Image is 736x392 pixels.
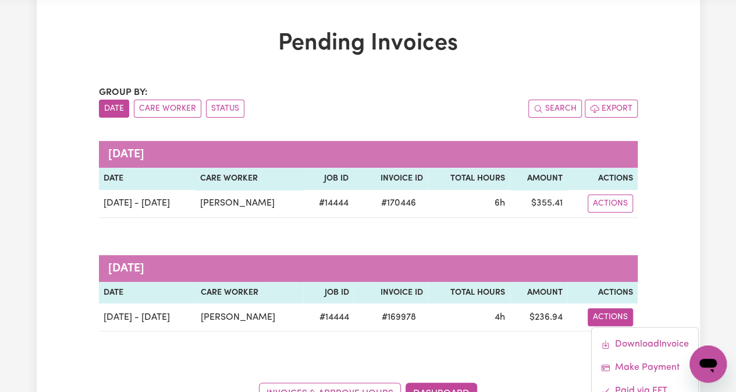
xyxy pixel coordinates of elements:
[195,190,303,218] td: [PERSON_NAME]
[510,190,567,218] td: $ 355.41
[206,100,244,118] button: sort invoices by paid status
[689,345,727,383] iframe: Button to launch messaging window
[510,303,567,331] td: $ 236.94
[528,100,582,118] button: Search
[195,168,303,190] th: Care Worker
[428,168,510,190] th: Total Hours
[303,168,353,190] th: Job ID
[567,168,638,190] th: Actions
[99,190,196,218] td: [DATE] - [DATE]
[567,282,638,304] th: Actions
[428,282,510,304] th: Total Hours
[99,282,196,304] th: Date
[99,303,196,331] td: [DATE] - [DATE]
[375,310,423,324] span: # 169978
[591,333,698,356] a: Download invoice #169978
[303,190,353,218] td: # 14444
[353,168,428,190] th: Invoice ID
[303,303,353,331] td: # 14444
[353,282,427,304] th: Invoice ID
[99,168,196,190] th: Date
[99,30,638,58] h1: Pending Invoices
[585,100,638,118] button: Export
[99,100,129,118] button: sort invoices by date
[591,356,698,379] a: Make Payment
[495,199,505,208] span: 6 hours
[99,141,638,168] caption: [DATE]
[195,282,303,304] th: Care Worker
[495,313,505,322] span: 4 hours
[134,100,201,118] button: sort invoices by care worker
[99,88,148,97] span: Group by:
[510,282,567,304] th: Amount
[374,196,423,210] span: # 170446
[99,255,638,282] caption: [DATE]
[195,303,303,331] td: [PERSON_NAME]
[510,168,567,190] th: Amount
[588,195,633,213] button: Actions
[588,308,633,326] button: Actions
[303,282,353,304] th: Job ID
